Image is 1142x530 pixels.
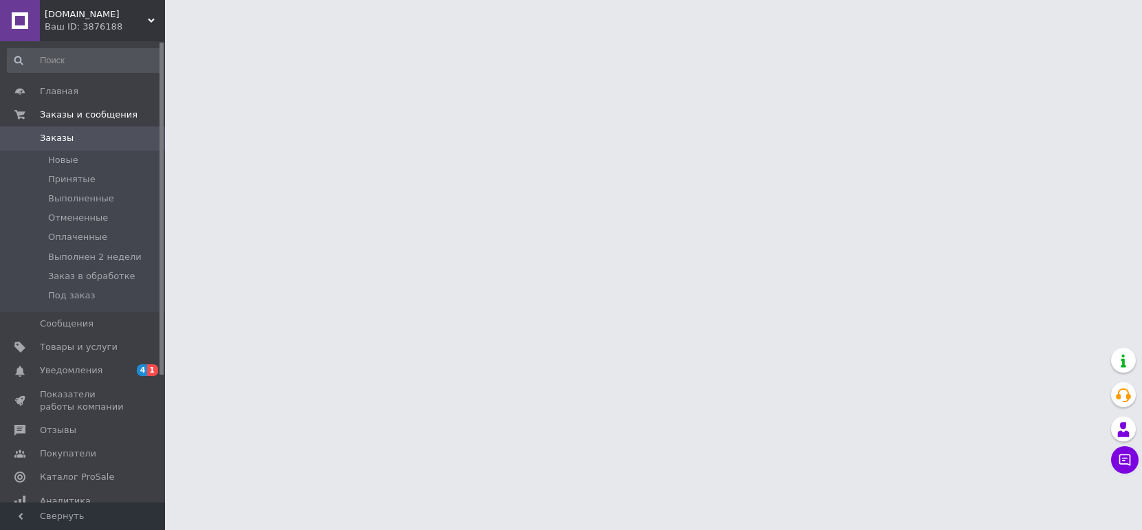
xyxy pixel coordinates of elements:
span: Каталог ProSale [40,471,114,483]
span: Отзывы [40,424,76,437]
span: Под заказ [48,289,95,302]
span: Заказ в обработке [48,270,135,283]
span: Оплаченные [48,231,107,243]
span: 1 [147,364,158,376]
span: Аналитика [40,495,91,507]
button: Чат с покупателем [1111,446,1139,474]
span: Заказы [40,132,74,144]
span: Товары и услуги [40,341,118,353]
div: Ваш ID: 3876188 [45,21,165,33]
span: Новые [48,154,78,166]
span: Покупатели [40,448,96,460]
span: Сообщения [40,318,94,330]
span: 4 [137,364,148,376]
span: Главная [40,85,78,98]
span: Заказы и сообщения [40,109,138,121]
span: Принятые [48,173,96,186]
input: Поиск [7,48,162,73]
span: sell.in.ua [45,8,148,21]
span: Уведомления [40,364,102,377]
span: Отмененные [48,212,108,224]
span: Выполнен 2 недели [48,251,142,263]
span: Показатели работы компании [40,388,127,413]
span: Выполненные [48,192,114,205]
